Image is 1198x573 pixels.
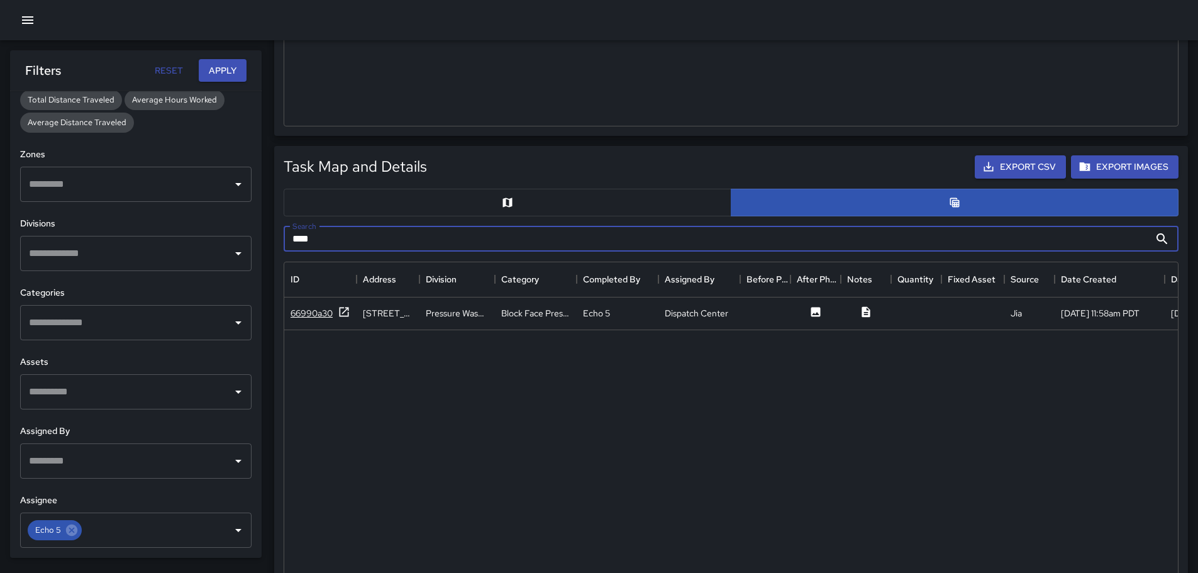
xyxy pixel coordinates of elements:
[841,262,891,297] div: Notes
[495,262,577,297] div: Category
[363,262,396,297] div: Address
[230,452,247,470] button: Open
[583,307,610,320] div: Echo 5
[20,355,252,369] h6: Assets
[20,217,252,231] h6: Divisions
[975,155,1066,179] button: Export CSV
[199,59,247,82] button: Apply
[28,520,82,540] div: Echo 5
[20,286,252,300] h6: Categories
[426,307,489,320] div: Pressure Washing
[746,262,790,297] div: Before Photo
[501,262,539,297] div: Category
[357,262,419,297] div: Address
[291,262,299,297] div: ID
[230,521,247,539] button: Open
[665,262,714,297] div: Assigned By
[941,262,1004,297] div: Fixed Asset
[1004,262,1055,297] div: Source
[740,262,790,297] div: Before Photo
[847,262,872,297] div: Notes
[20,117,134,128] span: Average Distance Traveled
[577,262,658,297] div: Completed By
[891,262,941,297] div: Quantity
[291,307,333,320] div: 66990a30
[28,523,69,537] span: Echo 5
[1071,155,1179,179] button: Export Images
[1011,307,1022,320] div: Jia
[291,306,350,321] button: 66990a30
[790,262,841,297] div: After Photo
[1055,262,1165,297] div: Date Created
[25,60,61,81] h6: Filters
[1061,262,1116,297] div: Date Created
[284,262,357,297] div: ID
[230,175,247,193] button: Open
[230,383,247,401] button: Open
[797,262,841,297] div: After Photo
[20,494,252,508] h6: Assignee
[292,221,316,231] label: Search
[125,94,225,105] span: Average Hours Worked
[501,196,514,209] svg: Map
[284,157,427,177] h5: Task Map and Details
[426,262,457,297] div: Division
[948,196,961,209] svg: Table
[658,262,740,297] div: Assigned By
[20,425,252,438] h6: Assigned By
[897,262,933,297] div: Quantity
[284,189,731,216] button: Map
[20,90,122,110] div: Total Distance Traveled
[363,307,413,320] div: 1212 Broadway
[501,307,570,320] div: Block Face Pressure Washed
[419,262,495,297] div: Division
[948,262,996,297] div: Fixed Asset
[1061,307,1140,320] div: 9/18/2025, 11:58am PDT
[20,113,134,133] div: Average Distance Traveled
[20,94,122,105] span: Total Distance Traveled
[1011,262,1039,297] div: Source
[230,314,247,331] button: Open
[20,148,252,162] h6: Zones
[665,307,728,320] div: Dispatch Center
[148,59,189,82] button: Reset
[583,262,640,297] div: Completed By
[731,189,1179,216] button: Table
[125,90,225,110] div: Average Hours Worked
[230,245,247,262] button: Open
